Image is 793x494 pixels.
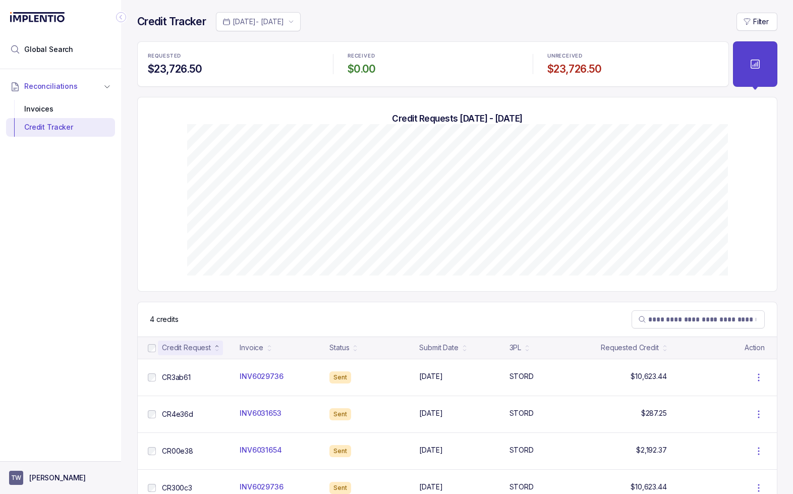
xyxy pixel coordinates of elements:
[9,471,112,485] button: User initials[PERSON_NAME]
[419,482,442,492] p: [DATE]
[631,482,667,492] p: $10,623.44
[348,53,375,59] p: RECEIVED
[240,445,282,455] p: INV6031654
[216,12,301,31] button: Date Range Picker
[14,118,107,136] div: Credit Tracker
[24,81,78,91] span: Reconciliations
[509,445,534,455] p: STORD
[148,62,319,76] h4: $23,726.50
[162,343,211,353] div: Credit Request
[162,409,193,419] p: CR4e36d
[240,408,281,418] p: INV6031653
[233,17,284,27] p: [DATE] - [DATE]
[148,344,156,352] input: checkbox-checkbox-all
[509,371,534,381] p: STORD
[631,371,667,381] p: $10,623.44
[636,445,667,455] p: $2,192.37
[148,484,156,492] input: checkbox-checkbox-all
[329,482,351,494] div: Sent
[6,98,115,139] div: Reconciliations
[14,100,107,118] div: Invoices
[150,314,179,324] div: Remaining page entries
[137,41,729,87] ul: Statistic Highlights
[745,343,765,353] p: Action
[342,46,525,82] li: Statistic RECEIVED
[29,473,86,483] p: [PERSON_NAME]
[162,372,191,382] p: CR3ab61
[148,410,156,418] input: checkbox-checkbox-all
[509,343,522,353] div: 3PL
[419,371,442,381] p: [DATE]
[138,302,777,337] nav: Table Control
[419,343,458,353] div: Submit Date
[240,343,263,353] div: Invoice
[547,62,718,76] h4: $23,726.50
[348,62,519,76] h4: $0.00
[329,445,351,457] div: Sent
[329,343,349,353] div: Status
[601,343,659,353] div: Requested Credit
[9,471,23,485] span: User initials
[329,408,351,420] div: Sent
[142,46,325,82] li: Statistic REQUESTED
[509,408,534,418] p: STORD
[137,15,206,29] h4: Credit Tracker
[150,314,179,324] p: 4 credits
[240,482,284,492] p: INV6029736
[148,447,156,455] input: checkbox-checkbox-all
[419,408,442,418] p: [DATE]
[541,46,724,82] li: Statistic UNRECEIVED
[509,482,534,492] p: STORD
[154,113,761,124] h5: Credit Requests [DATE] - [DATE]
[240,371,284,381] p: INV6029736
[6,75,115,97] button: Reconciliations
[148,373,156,381] input: checkbox-checkbox-all
[753,17,769,27] p: Filter
[222,17,284,27] search: Date Range Picker
[148,53,181,59] p: REQUESTED
[329,371,351,383] div: Sent
[641,408,667,418] p: $287.25
[547,53,583,59] p: UNRECEIVED
[632,310,765,328] search: Table Search Bar
[419,445,442,455] p: [DATE]
[737,13,777,31] button: Filter
[162,446,193,456] p: CR00e38
[24,44,73,54] span: Global Search
[162,483,192,493] p: CR300c3
[115,11,127,23] div: Collapse Icon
